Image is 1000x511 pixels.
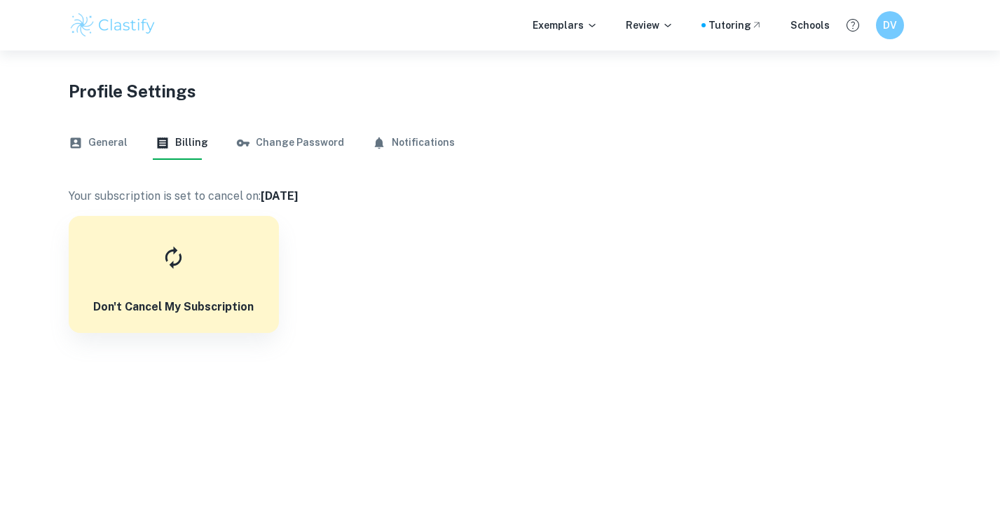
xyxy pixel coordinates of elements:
[69,216,279,333] button: Don't Cancel My Subscription
[93,299,254,316] h6: Don't Cancel My Subscription
[236,126,344,160] button: Change Password
[372,126,455,160] button: Notifications
[882,18,898,33] h6: DV
[841,13,865,37] button: Help and Feedback
[533,18,598,33] p: Exemplars
[790,18,830,33] a: Schools
[626,18,673,33] p: Review
[876,11,904,39] button: DV
[69,188,932,205] p: Your subscription is set to cancel on:
[261,189,298,203] b: [DATE]
[708,18,762,33] a: Tutoring
[69,79,932,104] h1: Profile Settings
[69,11,158,39] img: Clastify logo
[69,126,128,160] button: General
[156,126,208,160] button: Billing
